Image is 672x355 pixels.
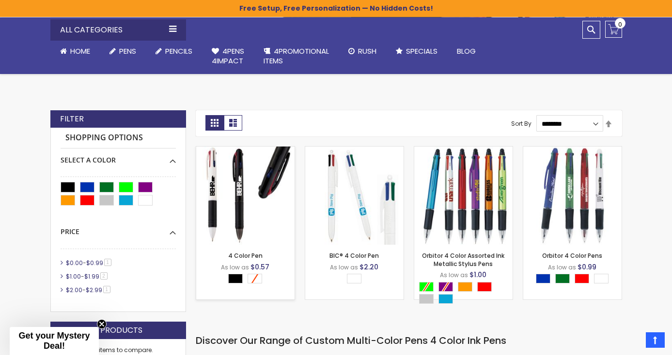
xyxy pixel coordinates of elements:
[63,259,115,267] a: $0.00-$0.991
[196,146,295,154] a: 4 Color Pen
[100,41,146,62] a: Pens
[414,147,513,245] img: Orbitor 4 Color Assorted Ink Metallic Stylus Pens
[605,21,622,38] a: 0
[414,146,513,154] a: Orbitor 4 Color Assorted Ink Metallic Stylus Pens
[469,270,486,280] span: $1.00
[339,41,386,62] a: Rush
[523,147,622,245] img: Orbitor 4 Color Pens
[422,251,504,267] a: Orbitor 4 Color Assorted Ink Metallic Stylus Pens
[477,282,492,292] div: Red
[61,220,176,237] div: Price
[84,272,99,281] span: $1.99
[228,274,267,286] div: Select A Color
[196,334,622,347] h2: Discover Our Range of Custom Multi-Color Pens 4 Color Ink Pens
[511,119,531,128] label: Sort By
[228,274,243,283] div: Black
[406,46,438,56] span: Specials
[347,274,366,286] div: Select A Color
[119,46,136,56] span: Pens
[359,262,378,272] span: $2.20
[212,46,244,66] span: 4Pens 4impact
[146,41,202,62] a: Pencils
[458,282,472,292] div: Orange
[646,332,665,348] a: Top
[70,46,90,56] span: Home
[386,41,447,62] a: Specials
[536,274,613,286] div: Select A Color
[61,148,176,165] div: Select A Color
[419,282,513,306] div: Select A Color
[61,128,176,148] strong: Shopping Options
[440,271,468,279] span: As low as
[50,19,186,41] div: All Categories
[50,41,100,62] a: Home
[555,274,570,283] div: Green
[578,262,596,272] span: $0.99
[66,286,82,294] span: $2.00
[523,146,622,154] a: Orbitor 4 Color Pens
[100,272,108,280] span: 2
[165,46,192,56] span: Pencils
[10,327,99,355] div: Get your Mystery Deal!Close teaser
[60,325,142,336] strong: Compare Products
[330,263,358,271] span: As low as
[63,272,111,281] a: $1.00-$1.992
[305,146,404,154] a: BIC® 4 Color Pen
[66,259,83,267] span: $0.00
[221,263,249,271] span: As low as
[536,274,550,283] div: Blue
[97,319,107,329] button: Close teaser
[305,147,404,245] img: BIC® 4 Color Pen
[542,251,602,260] a: Orbitor 4 Color Pens
[447,41,485,62] a: Blog
[575,274,589,283] div: Red
[438,294,453,304] div: Turquoise
[618,20,622,29] span: 0
[228,251,263,260] a: 4 Color Pen
[419,294,434,304] div: Silver
[264,46,329,66] span: 4PROMOTIONAL ITEMS
[250,262,269,272] span: $0.57
[205,115,224,131] strong: Grid
[66,272,81,281] span: $1.00
[103,286,110,293] span: 1
[104,259,111,266] span: 1
[457,46,476,56] span: Blog
[202,41,254,72] a: 4Pens4impact
[329,251,379,260] a: BIC® 4 Color Pen
[358,46,376,56] span: Rush
[347,274,361,283] div: White
[63,286,114,294] a: $2.00-$2.991
[254,41,339,72] a: 4PROMOTIONALITEMS
[548,263,576,271] span: As low as
[196,147,295,245] img: 4 Color Pen
[18,331,90,351] span: Get your Mystery Deal!
[60,114,84,124] strong: Filter
[86,286,102,294] span: $2.99
[86,259,103,267] span: $0.99
[594,274,609,283] div: White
